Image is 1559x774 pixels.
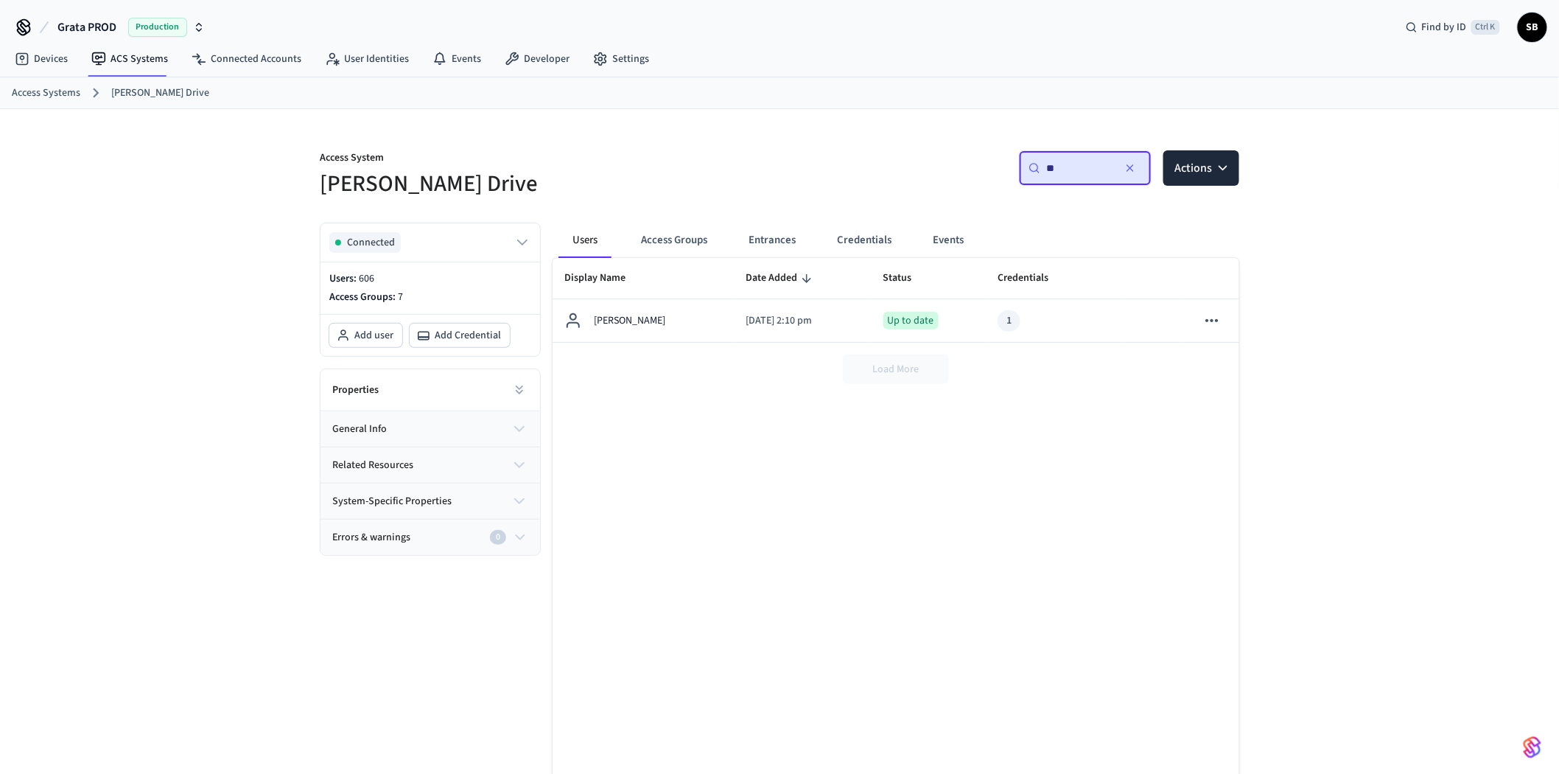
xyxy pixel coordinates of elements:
p: [DATE] 2:10 pm [746,313,859,329]
a: [PERSON_NAME] Drive [111,86,209,101]
div: Up to date [883,312,939,330]
span: Display Name [564,267,645,290]
span: 606 [359,271,374,286]
span: Date Added [746,267,816,290]
h5: [PERSON_NAME] Drive [320,169,771,199]
a: Settings [581,46,661,72]
button: Users [558,223,612,258]
span: system-specific properties [332,494,452,509]
h2: Properties [332,383,379,397]
button: related resources [320,447,540,483]
span: 7 [398,290,403,304]
button: Actions [1163,150,1239,186]
button: Entrances [737,223,807,258]
span: Errors & warnings [332,530,410,545]
div: Find by IDCtrl K [1394,14,1512,41]
span: Grata PROD [57,18,116,36]
span: Connected [347,235,395,250]
span: Add user [354,328,393,343]
span: general info [332,422,387,437]
a: Connected Accounts [180,46,313,72]
p: [PERSON_NAME] [594,313,665,329]
table: sticky table [553,258,1239,343]
button: system-specific properties [320,484,540,519]
img: SeamLogoGradient.69752ec5.svg [1524,736,1541,759]
button: Credentials [825,223,903,258]
span: Ctrl K [1471,20,1500,35]
div: 0 [490,530,506,545]
a: Access Systems [12,86,80,101]
div: 1 [1006,313,1012,329]
a: User Identities [313,46,421,72]
p: Users: [329,271,531,287]
button: Errors & warnings0 [320,520,540,555]
button: Connected [329,232,531,253]
span: related resources [332,458,413,473]
a: Developer [493,46,581,72]
span: Status [883,267,931,290]
span: Production [128,18,187,37]
a: Events [421,46,493,72]
button: Add Credential [410,324,510,347]
button: Events [921,223,975,258]
span: SB [1519,14,1546,41]
p: Access System [320,150,771,169]
button: Add user [329,324,402,347]
a: Devices [3,46,80,72]
p: Access Groups: [329,290,531,305]
button: Access Groups [629,223,719,258]
span: Credentials [998,267,1068,290]
span: Find by ID [1422,20,1467,35]
button: general info [320,411,540,447]
a: ACS Systems [80,46,180,72]
button: SB [1518,13,1547,42]
span: Add Credential [435,328,501,343]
